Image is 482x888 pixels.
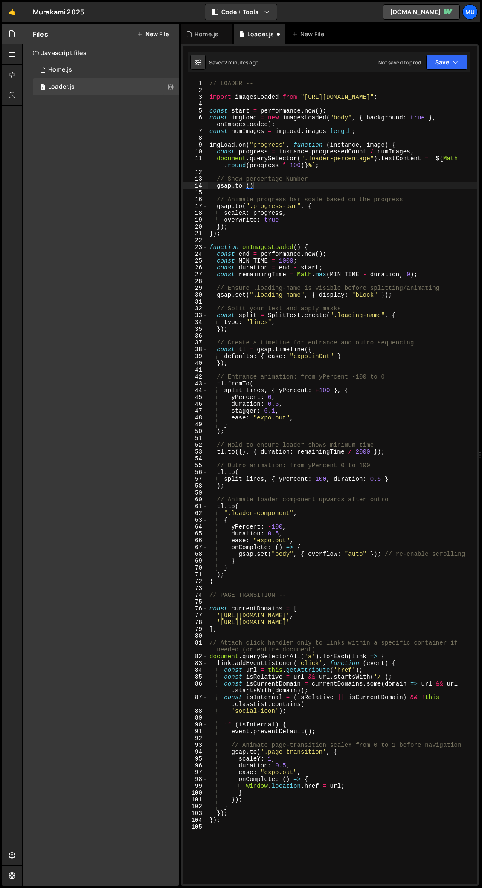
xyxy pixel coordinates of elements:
[183,428,208,435] div: 50
[183,244,208,251] div: 23
[183,305,208,312] div: 32
[183,803,208,810] div: 102
[183,251,208,257] div: 24
[183,257,208,264] div: 25
[183,578,208,585] div: 72
[183,755,208,762] div: 95
[183,196,208,203] div: 16
[183,762,208,769] div: 96
[183,824,208,830] div: 105
[183,605,208,612] div: 76
[183,694,208,708] div: 87
[183,735,208,742] div: 92
[48,66,72,74] div: Home.js
[183,408,208,414] div: 47
[183,571,208,578] div: 71
[183,476,208,483] div: 57
[183,169,208,176] div: 12
[183,217,208,223] div: 19
[462,4,478,20] a: Mu
[183,264,208,271] div: 26
[183,387,208,394] div: 44
[48,83,75,91] div: Loader.js
[183,462,208,469] div: 55
[33,7,84,17] div: Murakami 2025
[183,312,208,319] div: 33
[183,714,208,721] div: 89
[183,817,208,824] div: 104
[183,674,208,680] div: 85
[183,626,208,633] div: 79
[183,114,208,128] div: 6
[183,633,208,639] div: 80
[183,360,208,367] div: 40
[183,394,208,401] div: 45
[209,59,258,66] div: Saved
[183,80,208,87] div: 1
[183,353,208,360] div: 39
[183,708,208,714] div: 88
[183,271,208,278] div: 27
[383,4,460,20] a: [DOMAIN_NAME]
[183,333,208,339] div: 36
[33,61,179,78] div: Home.js
[183,319,208,326] div: 34
[183,448,208,455] div: 53
[183,489,208,496] div: 59
[183,612,208,619] div: 77
[33,78,182,95] div: Loader.js
[426,55,467,70] button: Save
[183,148,208,155] div: 10
[183,790,208,796] div: 100
[137,31,169,38] button: New File
[183,653,208,660] div: 82
[183,776,208,783] div: 98
[183,414,208,421] div: 48
[183,455,208,462] div: 54
[247,30,274,38] div: Loader.js
[183,667,208,674] div: 84
[183,721,208,728] div: 90
[183,182,208,189] div: 14
[183,564,208,571] div: 70
[183,189,208,196] div: 15
[183,339,208,346] div: 37
[183,101,208,107] div: 4
[183,223,208,230] div: 20
[183,94,208,101] div: 3
[183,530,208,537] div: 65
[183,380,208,387] div: 43
[183,619,208,626] div: 78
[183,142,208,148] div: 9
[183,783,208,790] div: 99
[183,742,208,749] div: 93
[183,346,208,353] div: 38
[33,29,48,39] h2: Files
[183,483,208,489] div: 58
[183,292,208,298] div: 30
[183,135,208,142] div: 8
[183,517,208,524] div: 63
[183,285,208,292] div: 29
[183,585,208,592] div: 73
[23,44,179,61] div: Javascript files
[183,592,208,599] div: 74
[40,84,45,91] span: 1
[183,176,208,182] div: 13
[183,367,208,373] div: 41
[292,30,328,38] div: New File
[183,87,208,94] div: 2
[183,496,208,503] div: 60
[183,769,208,776] div: 97
[183,278,208,285] div: 28
[378,59,421,66] div: Not saved to prod
[183,230,208,237] div: 21
[183,810,208,817] div: 103
[183,401,208,408] div: 46
[183,421,208,428] div: 49
[183,373,208,380] div: 42
[183,639,208,653] div: 81
[183,107,208,114] div: 5
[195,30,218,38] div: Home.js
